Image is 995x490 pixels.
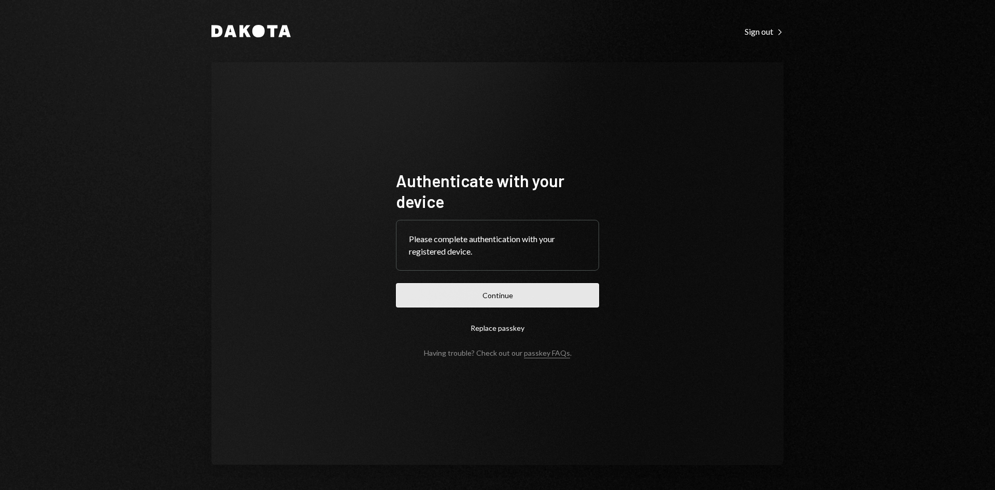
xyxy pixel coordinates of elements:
[396,283,599,307] button: Continue
[409,233,586,258] div: Please complete authentication with your registered device.
[424,348,572,357] div: Having trouble? Check out our .
[396,170,599,212] h1: Authenticate with your device
[745,25,784,37] a: Sign out
[396,316,599,340] button: Replace passkey
[745,26,784,37] div: Sign out
[524,348,570,358] a: passkey FAQs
